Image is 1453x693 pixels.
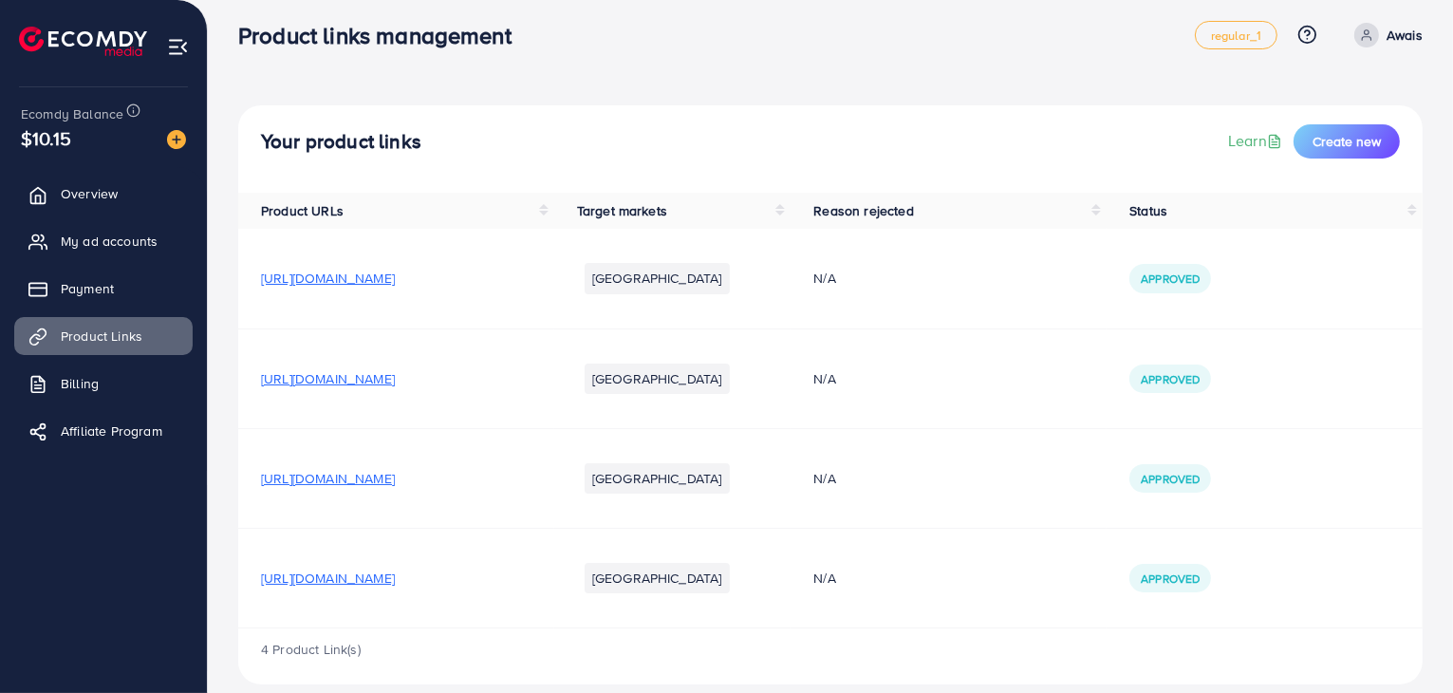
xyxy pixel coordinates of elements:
li: [GEOGRAPHIC_DATA] [585,263,730,293]
span: Target markets [577,201,667,220]
a: Overview [14,175,193,213]
img: logo [19,27,147,56]
span: regular_1 [1211,29,1261,42]
a: Learn [1228,130,1286,152]
img: image [167,130,186,149]
span: [URL][DOMAIN_NAME] [261,369,395,388]
span: 4 Product Link(s) [261,640,361,659]
button: Create new [1294,124,1400,159]
span: [URL][DOMAIN_NAME] [261,569,395,588]
span: Reason rejected [813,201,913,220]
span: Approved [1141,471,1200,487]
a: Payment [14,270,193,308]
span: N/A [813,569,835,588]
span: Ecomdy Balance [21,104,123,123]
li: [GEOGRAPHIC_DATA] [585,563,730,593]
p: Awais [1387,24,1423,47]
span: [URL][DOMAIN_NAME] [261,269,395,288]
span: Payment [61,279,114,298]
a: Awais [1347,23,1423,47]
img: menu [167,36,189,58]
span: Approved [1141,271,1200,287]
span: Billing [61,374,99,393]
a: Product Links [14,317,193,355]
span: Overview [61,184,118,203]
span: [URL][DOMAIN_NAME] [261,469,395,488]
span: N/A [813,469,835,488]
span: Approved [1141,371,1200,387]
span: Status [1129,201,1167,220]
span: Create new [1313,132,1381,151]
span: N/A [813,369,835,388]
iframe: Chat [1372,608,1439,679]
li: [GEOGRAPHIC_DATA] [585,463,730,494]
a: regular_1 [1195,21,1277,49]
span: Product URLs [261,201,344,220]
span: Affiliate Program [61,421,162,440]
span: N/A [813,269,835,288]
a: Affiliate Program [14,412,193,450]
span: My ad accounts [61,232,158,251]
span: $10.15 [21,124,71,152]
li: [GEOGRAPHIC_DATA] [585,364,730,394]
a: Billing [14,365,193,403]
h3: Product links management [238,22,527,49]
span: Product Links [61,327,142,346]
a: My ad accounts [14,222,193,260]
span: Approved [1141,571,1200,587]
h4: Your product links [261,130,421,154]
